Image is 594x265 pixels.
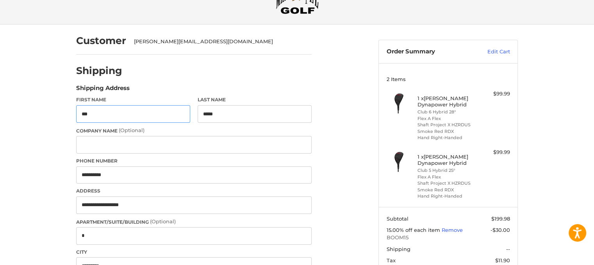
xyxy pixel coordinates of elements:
small: (Optional) [150,218,176,224]
span: Subtotal [387,216,408,222]
li: Shaft Project X HZRDUS Smoke Red RDX [417,122,477,134]
li: Hand Right-Handed [417,134,477,141]
label: First Name [76,96,190,103]
span: -- [506,246,510,252]
a: Edit Cart [471,48,510,56]
li: Club 6 Hybrid 28° [417,109,477,115]
li: Flex A Flex [417,115,477,122]
li: Club 5 Hybrid 25° [417,167,477,174]
label: Phone Number [76,157,312,164]
div: $99.99 [479,90,510,98]
h4: 1 x [PERSON_NAME] Dynapower Hybrid [417,154,477,166]
h2: Customer [76,35,126,47]
label: Last Name [198,96,312,103]
iframe: Google Customer Reviews [530,244,594,265]
label: City [76,249,312,256]
div: $99.99 [479,148,510,156]
h2: Shipping [76,65,122,77]
span: BOOM15 [387,234,510,242]
li: Flex A Flex [417,174,477,180]
div: [PERSON_NAME][EMAIL_ADDRESS][DOMAIN_NAME] [134,38,304,46]
h3: Order Summary [387,48,471,56]
span: $11.90 [495,257,510,263]
h4: 1 x [PERSON_NAME] Dynapower Hybrid [417,95,477,108]
span: Shipping [387,246,410,252]
li: Shaft Project X HZRDUS Smoke Red RDX [417,180,477,193]
small: (Optional) [119,127,144,133]
label: Company Name [76,127,312,134]
span: 15.00% off each item [387,227,442,233]
label: Apartment/Suite/Building [76,218,312,226]
span: -$30.00 [491,227,510,233]
label: Address [76,187,312,194]
legend: Shipping Address [76,84,130,96]
li: Hand Right-Handed [417,193,477,200]
span: $199.98 [491,216,510,222]
h3: 2 Items [387,76,510,82]
a: Remove [442,227,463,233]
span: Tax [387,257,396,263]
